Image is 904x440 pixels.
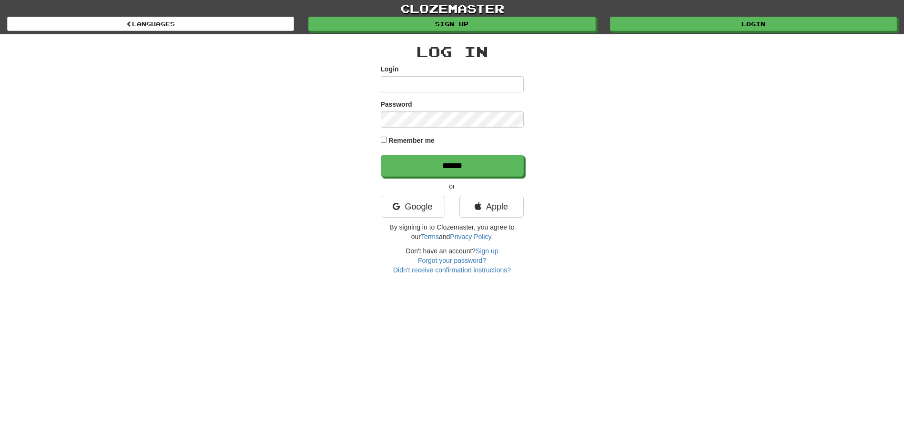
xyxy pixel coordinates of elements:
label: Remember me [388,136,435,145]
a: Languages [7,17,294,31]
a: Didn't receive confirmation instructions? [393,266,511,274]
a: Privacy Policy [450,233,491,240]
a: Sign up [308,17,595,31]
label: Login [381,64,399,74]
a: Apple [459,196,524,218]
div: Don't have an account? [381,246,524,275]
a: Forgot your password? [418,257,486,264]
label: Password [381,100,412,109]
h2: Log In [381,44,524,60]
a: Sign up [476,247,498,255]
a: Login [610,17,897,31]
a: Terms [421,233,439,240]
p: or [381,181,524,191]
p: By signing in to Clozemaster, you agree to our and . [381,222,524,241]
a: Google [381,196,445,218]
